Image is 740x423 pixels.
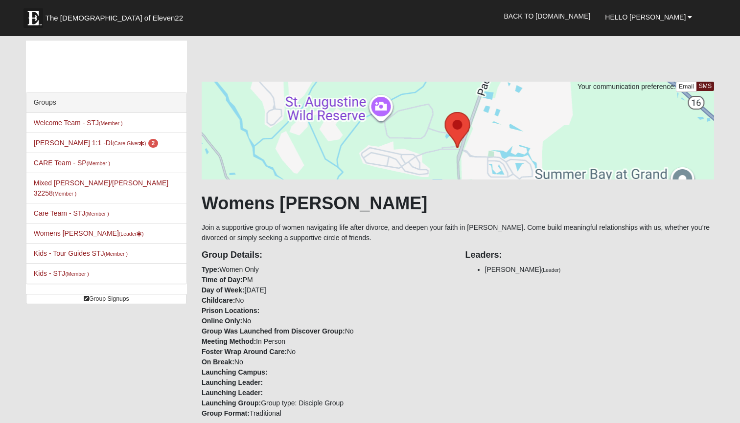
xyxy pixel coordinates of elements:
a: The [DEMOGRAPHIC_DATA] of Eleven22 [19,3,214,28]
a: Care Team - STJ(Member ) [34,209,109,217]
a: Welcome Team - STJ(Member ) [34,119,123,127]
strong: Online Only: [202,317,242,325]
strong: Day of Week: [202,286,245,294]
h1: Womens [PERSON_NAME] [202,193,714,214]
li: [PERSON_NAME] [485,265,715,275]
span: Hello [PERSON_NAME] [605,13,686,21]
a: SMS [696,82,715,91]
a: CARE Team - SP(Member ) [34,159,110,167]
strong: On Break: [202,358,234,366]
a: Back to [DOMAIN_NAME] [497,4,598,28]
div: Women Only PM [DATE] No No No In Person No No Group type: Disciple Group Traditional [194,243,458,419]
span: The [DEMOGRAPHIC_DATA] of Eleven22 [46,13,183,23]
strong: Time of Day: [202,276,243,284]
strong: Type: [202,266,219,273]
a: Kids - Tour Guides STJ(Member ) [34,249,128,257]
a: [PERSON_NAME] 1:1 -DI(Care Giver) 2 [34,139,158,147]
a: Womens [PERSON_NAME](Leader) [34,229,144,237]
img: Eleven22 logo [23,8,43,28]
small: (Member ) [53,191,76,197]
strong: Meeting Method: [202,337,256,345]
strong: Launching Leader: [202,389,263,397]
span: number of pending members [148,139,159,148]
h4: Group Details: [202,250,451,261]
small: (Leader ) [119,231,144,237]
small: (Member ) [65,271,89,277]
strong: Foster Wrap Around Care: [202,348,287,356]
small: (Member ) [87,160,110,166]
small: (Care Giver ) [113,140,146,146]
span: Your communication preference: [578,83,676,90]
a: Group Signups [26,294,187,304]
small: (Leader) [541,267,561,273]
small: (Member ) [99,120,122,126]
strong: Group Was Launched from Discover Group: [202,327,345,335]
a: Hello [PERSON_NAME] [598,5,699,29]
strong: Childcare: [202,296,235,304]
div: Groups [26,92,186,113]
strong: Launching Group: [202,399,261,407]
a: Email [676,82,697,92]
h4: Leaders: [465,250,715,261]
strong: Launching Campus: [202,368,268,376]
small: (Member ) [104,251,127,257]
a: Kids - STJ(Member ) [34,269,89,277]
a: Mixed [PERSON_NAME]/[PERSON_NAME] 32258(Member ) [34,179,168,197]
small: (Member ) [85,211,109,217]
strong: Launching Leader: [202,378,263,386]
strong: Prison Locations: [202,307,259,314]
